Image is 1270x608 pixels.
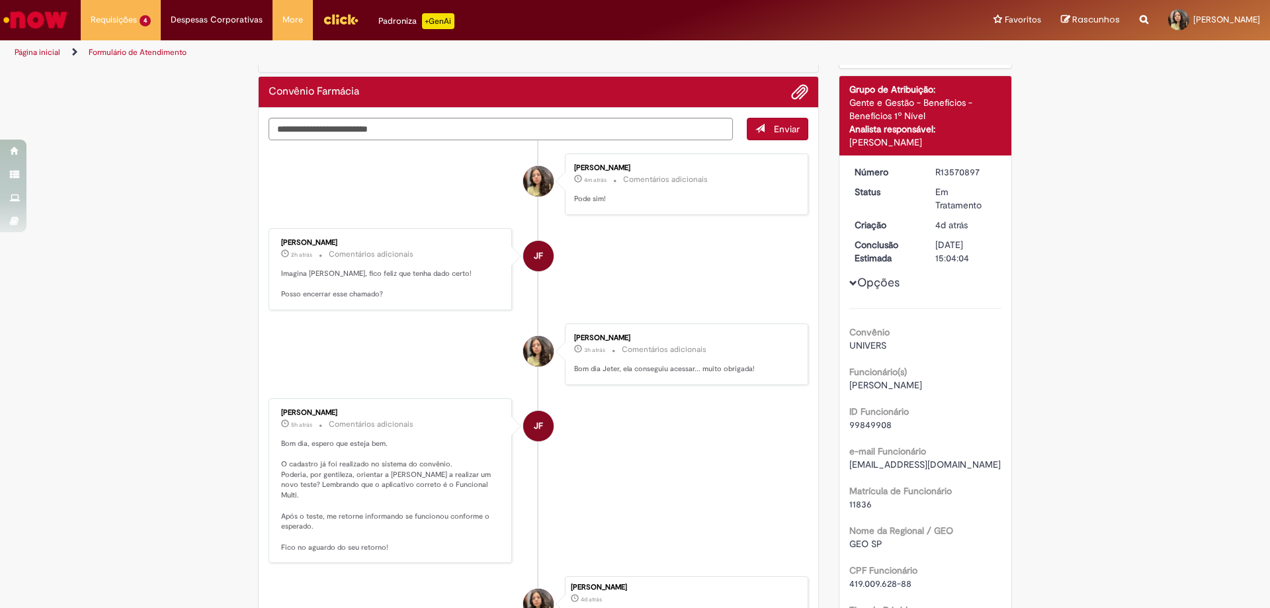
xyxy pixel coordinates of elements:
[774,123,800,135] span: Enviar
[747,118,808,140] button: Enviar
[935,165,997,179] div: R13570897
[140,15,151,26] span: 4
[281,409,501,417] div: [PERSON_NAME]
[10,40,837,65] ul: Trilhas de página
[849,498,872,510] span: 11836
[849,485,952,497] b: Matrícula de Funcionário
[849,379,922,391] span: [PERSON_NAME]
[1,7,69,33] img: ServiceNow
[849,578,911,589] span: 419.009.628-88
[849,406,909,417] b: ID Funcionário
[849,83,1002,96] div: Grupo de Atribuição:
[269,118,733,140] textarea: Digite sua mensagem aqui...
[523,166,554,196] div: Priscilla Barbosa Marques
[329,419,413,430] small: Comentários adicionais
[1193,14,1260,25] span: [PERSON_NAME]
[845,185,926,198] dt: Status
[584,176,607,184] span: 4m atrás
[281,439,501,553] p: Bom dia, espero que esteja bem. O cadastro já foi realizado no sistema do convênio. Poderia, por ...
[845,165,926,179] dt: Número
[584,346,605,354] span: 3h atrás
[281,269,501,300] p: Imagina [PERSON_NAME], fico feliz que tenha dado certo! Posso encerrar esse chamado?
[849,366,907,378] b: Funcionário(s)
[1061,14,1120,26] a: Rascunhos
[171,13,263,26] span: Despesas Corporativas
[378,13,454,29] div: Padroniza
[571,584,801,591] div: [PERSON_NAME]
[622,344,706,355] small: Comentários adicionais
[282,13,303,26] span: More
[281,239,501,247] div: [PERSON_NAME]
[849,326,890,338] b: Convênio
[323,9,359,29] img: click_logo_yellow_360x200.png
[581,595,602,603] time: 26/09/2025 14:42:32
[534,410,543,442] span: JF
[935,218,997,232] div: 26/09/2025 14:42:32
[935,219,968,231] span: 4d atrás
[849,564,917,576] b: CPF Funcionário
[291,421,312,429] time: 30/09/2025 09:30:37
[574,194,794,204] p: Pode sim!
[523,241,554,271] div: Jeter Filho
[845,218,926,232] dt: Criação
[849,525,953,537] b: Nome da Regional / GEO
[935,219,968,231] time: 26/09/2025 14:42:32
[534,240,543,272] span: JF
[291,251,312,259] span: 2h atrás
[574,364,794,374] p: Bom dia Jeter, ela conseguiu acessar... muito obrigada!
[15,47,60,58] a: Página inicial
[422,13,454,29] p: +GenAi
[849,538,882,550] span: GEO SP
[1005,13,1041,26] span: Favoritos
[574,164,794,172] div: [PERSON_NAME]
[523,336,554,367] div: Priscilla Barbosa Marques
[584,346,605,354] time: 30/09/2025 11:18:33
[329,249,413,260] small: Comentários adicionais
[849,445,926,457] b: e-mail Funcionário
[849,339,886,351] span: UNIVERS
[935,185,997,212] div: Em Tratamento
[291,421,312,429] span: 5h atrás
[849,458,1001,470] span: [EMAIL_ADDRESS][DOMAIN_NAME]
[523,411,554,441] div: Jeter Filho
[791,83,808,101] button: Adicionar anexos
[89,47,187,58] a: Formulário de Atendimento
[574,334,794,342] div: [PERSON_NAME]
[1072,13,1120,26] span: Rascunhos
[623,174,708,185] small: Comentários adicionais
[581,595,602,603] span: 4d atrás
[291,251,312,259] time: 30/09/2025 12:53:29
[935,238,997,265] div: [DATE] 15:04:04
[584,176,607,184] time: 30/09/2025 14:33:32
[849,136,1002,149] div: [PERSON_NAME]
[849,122,1002,136] div: Analista responsável:
[849,96,1002,122] div: Gente e Gestão - Benefícios - Benefícios 1º Nível
[849,419,892,431] span: 99849908
[845,238,926,265] dt: Conclusão Estimada
[269,86,359,98] h2: Convênio Farmácia Histórico de tíquete
[91,13,137,26] span: Requisições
